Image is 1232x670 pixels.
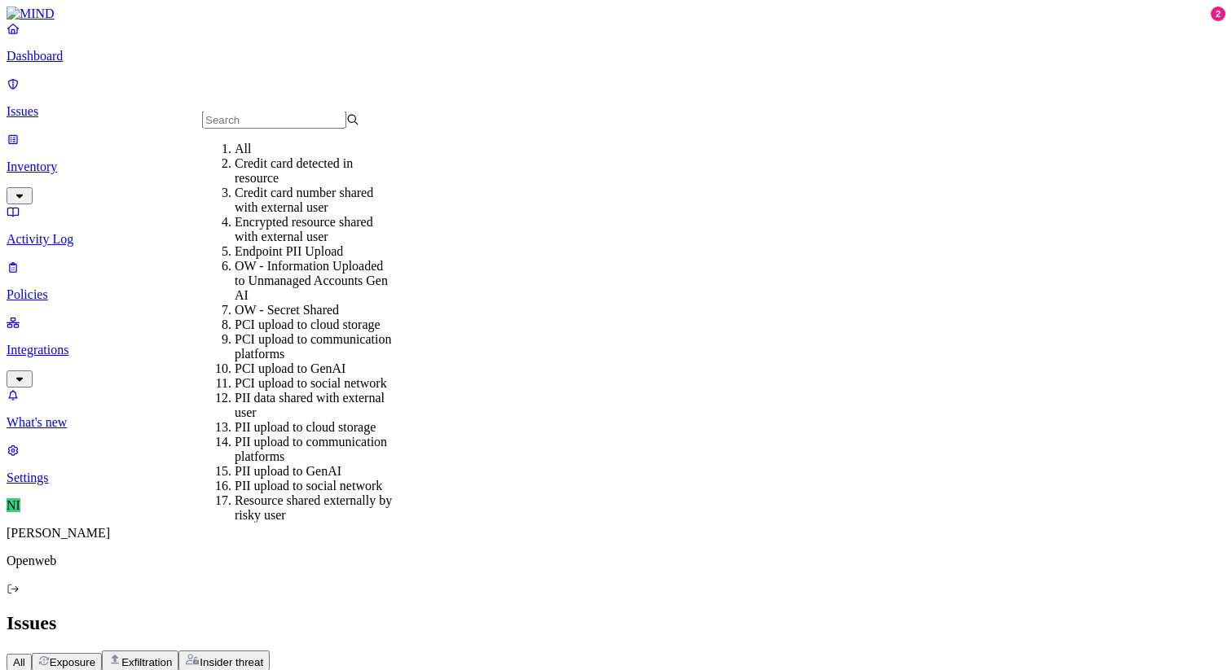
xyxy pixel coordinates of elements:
span: Insider threat [200,656,263,668]
div: Credit card detected in resource [235,156,392,186]
div: PCI upload to communication platforms [235,332,392,361]
a: Inventory [7,132,1225,202]
p: Integrations [7,343,1225,357]
span: Exfiltration [121,656,172,668]
p: Issues [7,104,1225,119]
div: OW - Information Uploaded to Unmanaged Accounts Gen AI [235,259,392,303]
a: What's new [7,388,1225,430]
img: MIND [7,7,55,21]
div: Endpoint PII Upload [235,244,392,259]
a: Policies [7,260,1225,302]
div: PCI upload to social network [235,376,392,391]
p: What's new [7,415,1225,430]
div: PCI upload to GenAI [235,361,392,376]
p: Openweb [7,554,1225,568]
a: MIND [7,7,1225,21]
span: Exposure [50,656,95,668]
div: PII upload to cloud storage [235,420,392,435]
a: Activity Log [7,204,1225,247]
a: Issues [7,77,1225,119]
div: Credit card number shared with external user [235,186,392,215]
p: Inventory [7,160,1225,174]
div: Resource shared externally by risky user [235,493,392,523]
div: PII upload to communication platforms [235,435,392,464]
p: [PERSON_NAME] [7,526,1225,541]
span: NI [7,498,20,512]
div: PCI upload to cloud storage [235,317,392,332]
a: Settings [7,443,1225,485]
div: Encrypted resource shared with external user [235,215,392,244]
a: Dashboard [7,21,1225,63]
div: All [235,142,392,156]
div: PII upload to GenAI [235,464,392,479]
p: Dashboard [7,49,1225,63]
input: Search [202,112,346,129]
a: Integrations [7,315,1225,385]
p: Policies [7,287,1225,302]
div: PII upload to social network [235,479,392,493]
h2: Issues [7,612,1225,634]
div: 2 [1211,7,1225,21]
span: All [13,656,25,668]
div: OW - Secret Shared [235,303,392,317]
div: PII data shared with external user [235,391,392,420]
p: Settings [7,471,1225,485]
p: Activity Log [7,232,1225,247]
